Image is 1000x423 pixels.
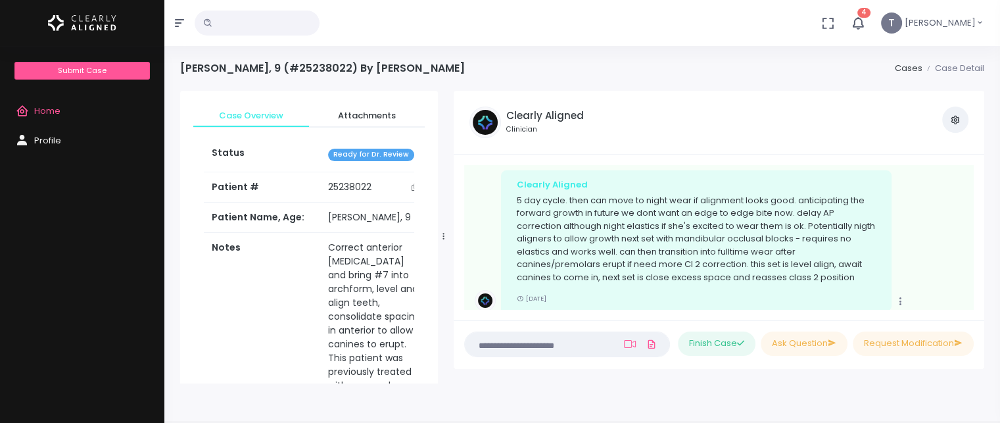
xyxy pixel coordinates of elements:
[678,332,755,356] button: Finish Case
[517,178,876,191] div: Clearly Aligned
[621,339,638,349] a: Add Loom Video
[48,9,116,37] img: Logo Horizontal
[204,203,320,233] th: Patient Name, Age:
[14,62,149,80] a: Submit Case
[517,194,876,284] p: 5 day cycle. then can move to night wear if alignment looks good. anticipating the forward growth...
[761,332,847,356] button: Ask Question
[922,62,984,75] li: Case Detail
[853,332,974,356] button: Request Modification
[644,332,659,356] a: Add Files
[58,65,107,76] span: Submit Case
[180,91,438,384] div: scrollable content
[894,62,922,74] a: Cases
[180,62,465,74] h4: [PERSON_NAME], 9 (#25238022) By [PERSON_NAME]
[517,294,546,303] small: [DATE]
[881,12,902,34] span: T
[506,124,584,135] small: Clinician
[34,134,61,147] span: Profile
[857,8,870,18] span: 4
[905,16,976,30] span: [PERSON_NAME]
[328,149,414,161] span: Ready for Dr. Review
[320,109,414,122] span: Attachments
[320,203,432,233] td: [PERSON_NAME], 9
[204,172,320,203] th: Patient #
[320,172,432,203] td: 25238022
[204,138,320,172] th: Status
[34,105,60,117] span: Home
[506,110,584,122] h5: Clearly Aligned
[204,109,298,122] span: Case Overview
